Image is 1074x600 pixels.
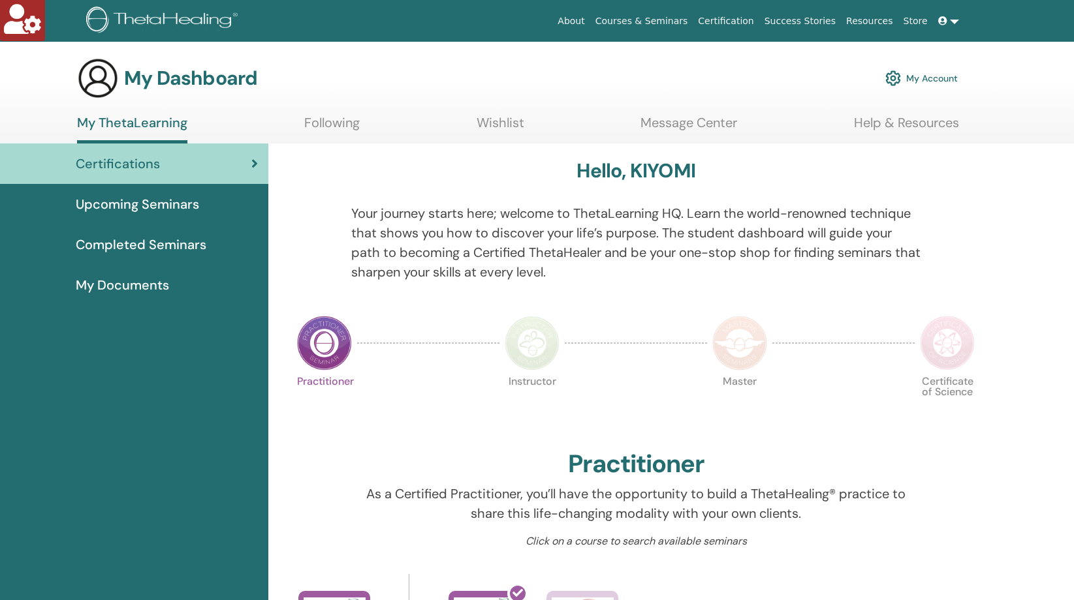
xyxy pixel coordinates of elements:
[693,9,759,33] a: Certification
[351,533,921,549] p: Click on a course to search available seminars
[76,154,160,173] span: Certifications
[920,376,975,431] p: Certificate of Science
[477,115,524,140] a: Wishlist
[351,484,921,523] p: As a Certified Practitioner, you’ll have the opportunity to build a ThetaHealing® practice to sha...
[505,376,560,431] p: Instructor
[885,64,958,93] a: My Account
[297,376,352,431] p: Practitioner
[568,449,704,479] h2: Practitioner
[297,316,352,370] img: Practitioner
[351,203,921,282] p: Your journey starts here; welcome to ThetaLearning HQ. Learn the world-renowned technique that sh...
[920,316,975,370] img: Certificate of Science
[759,9,841,33] a: Success Stories
[86,7,242,36] img: logo.png
[77,115,187,143] a: My ThetaLearning
[505,316,560,370] img: Instructor
[576,159,695,183] h3: Hello, KIYOMI
[898,9,933,33] a: Store
[712,316,767,370] img: Master
[854,115,959,140] a: Help & Resources
[304,115,360,140] a: Following
[552,9,590,33] a: About
[77,57,119,99] img: generic-user-icon.jpg
[590,9,693,33] a: Courses & Seminars
[76,235,206,254] span: Completed Seminars
[712,376,767,431] p: Master
[841,9,898,33] a: Resources
[885,67,901,89] img: cog.svg
[76,194,199,214] span: Upcoming Seminars
[76,275,169,295] span: My Documents
[124,67,257,90] h3: My Dashboard
[640,115,737,140] a: Message Center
